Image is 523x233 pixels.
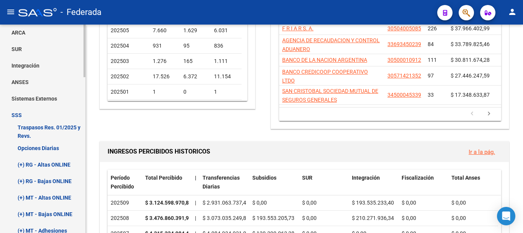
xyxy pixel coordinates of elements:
[469,149,495,155] a: Ir a la pág.
[451,41,490,47] span: $ 33.789.825,46
[153,72,177,81] div: 17.526
[482,110,496,118] a: go to next page
[214,26,239,35] div: 6.031
[111,58,129,64] span: 202503
[349,170,399,195] datatable-header-cell: Integración
[111,27,129,33] span: 202505
[352,200,394,206] span: $ 193.535.233,40
[451,92,490,98] span: $ 17.348.633,87
[111,43,129,49] span: 202504
[203,200,249,206] span: $ 2.931.063.737,43
[463,145,501,159] button: Ir a la pág.
[465,110,479,118] a: go to previous page
[145,175,182,181] span: Total Percibido
[183,41,208,50] div: 95
[402,175,434,181] span: Fiscalización
[203,215,249,221] span: $ 3.073.035.249,86
[282,37,380,52] span: AGENCIA DE RECAUDACION Y CONTROL ADUANERO
[451,215,466,221] span: $ 0,00
[387,57,421,63] span: 30500010912
[252,215,294,221] span: $ 193.553.205,73
[183,26,208,35] div: 1.629
[282,57,367,63] span: BANCO DE LA NACION ARGENTINA
[252,175,276,181] span: Subsidios
[451,175,480,181] span: Total Anses
[428,41,434,47] span: 84
[108,148,210,155] span: INGRESOS PERCIBIDOS HISTORICOS
[111,175,134,190] span: Período Percibido
[195,175,196,181] span: |
[399,170,448,195] datatable-header-cell: Fiscalización
[214,88,239,96] div: 1
[282,25,314,31] span: F R I A R S. A.
[302,215,317,221] span: $ 0,00
[111,73,129,79] span: 202502
[153,57,177,66] div: 1.276
[299,170,349,195] datatable-header-cell: SUR
[402,215,416,221] span: $ 0,00
[153,88,177,96] div: 1
[451,57,490,63] span: $ 30.811.674,28
[153,26,177,35] div: 7.660
[402,200,416,206] span: $ 0,00
[451,25,490,31] span: $ 37.966.402,99
[60,4,101,21] span: - Federada
[428,57,437,63] span: 111
[111,198,139,207] div: 202509
[203,175,240,190] span: Transferencias Diarias
[428,25,437,31] span: 226
[214,41,239,50] div: 836
[451,200,466,206] span: $ 0,00
[195,215,196,221] span: |
[249,170,299,195] datatable-header-cell: Subsidios
[428,73,434,79] span: 97
[108,170,142,195] datatable-header-cell: Período Percibido
[387,92,421,98] span: 34500045339
[214,72,239,81] div: 11.154
[451,73,490,79] span: $ 27.446.247,59
[352,175,380,181] span: Integración
[387,41,421,47] span: 33693450239
[183,72,208,81] div: 6.372
[192,170,199,195] datatable-header-cell: |
[199,170,249,195] datatable-header-cell: Transferencias Diarias
[195,200,196,206] span: |
[448,170,498,195] datatable-header-cell: Total Anses
[145,200,192,206] strong: $ 3.124.598.970,83
[387,25,421,31] span: 30504005085
[183,57,208,66] div: 165
[282,88,378,103] span: SAN CRISTOBAL SOCIEDAD MUTUAL DE SEGUROS GENERALES
[508,7,517,17] mat-icon: person
[142,170,192,195] datatable-header-cell: Total Percibido
[352,215,394,221] span: $ 210.271.936,34
[214,57,239,66] div: 1.111
[111,89,129,95] span: 202501
[387,73,421,79] span: 30571421352
[252,200,267,206] span: $ 0,00
[302,175,312,181] span: SUR
[302,200,317,206] span: $ 0,00
[183,88,208,96] div: 0
[111,214,139,223] div: 202508
[282,69,368,84] span: BANCO CREDICOOP COOPERATIVO LTDO
[145,215,192,221] strong: $ 3.476.860.391,93
[428,92,434,98] span: 33
[497,207,515,225] div: Open Intercom Messenger
[153,41,177,50] div: 931
[6,7,15,17] mat-icon: menu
